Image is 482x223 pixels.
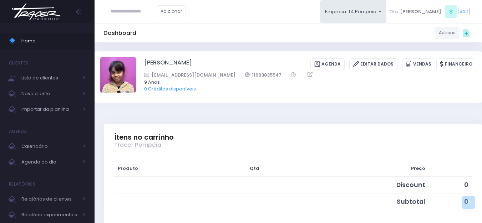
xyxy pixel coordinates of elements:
[103,30,136,37] h5: Dashboard
[21,36,86,46] span: Home
[386,4,473,20] div: [ ]
[144,85,196,92] a: 0 Créditos disponíveis
[114,141,161,149] span: Tracer Pompéia
[114,160,222,177] th: Produto
[428,177,471,193] td: 0
[9,177,35,191] h4: Relatórios
[287,193,428,210] td: Subtotal
[435,27,460,39] a: Actions
[21,89,78,98] span: Novo cliente
[21,142,78,151] span: Calendário
[402,58,435,70] a: Vendas
[144,79,467,86] span: 9 Anos
[21,157,78,167] span: Agenda do dia
[157,5,186,17] a: Adicionar
[436,58,476,70] a: Financeiro
[100,57,136,93] img: Clarice Lopes
[21,195,78,204] span: Relatórios de clientes
[389,8,399,15] span: Olá,
[114,133,174,141] span: Ítens no carrinho
[445,5,457,18] span: S
[349,58,397,70] a: Editar Dados
[9,124,27,139] h4: Agenda
[222,160,287,177] th: Qtd
[21,210,78,219] span: Relatório experimentais
[310,58,345,70] a: Agenda
[400,8,441,15] span: [PERSON_NAME]
[144,58,192,70] a: [PERSON_NAME]
[287,177,428,193] td: Discount
[9,56,28,70] h4: Clientes
[21,73,78,83] span: Lista de clientes
[428,193,471,210] td: 0
[21,105,78,114] span: Importar da planilha
[144,71,235,79] a: [EMAIL_ADDRESS][DOMAIN_NAME]
[460,8,468,15] a: Sair
[245,71,282,79] a: 11993835547
[287,160,428,177] th: Preço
